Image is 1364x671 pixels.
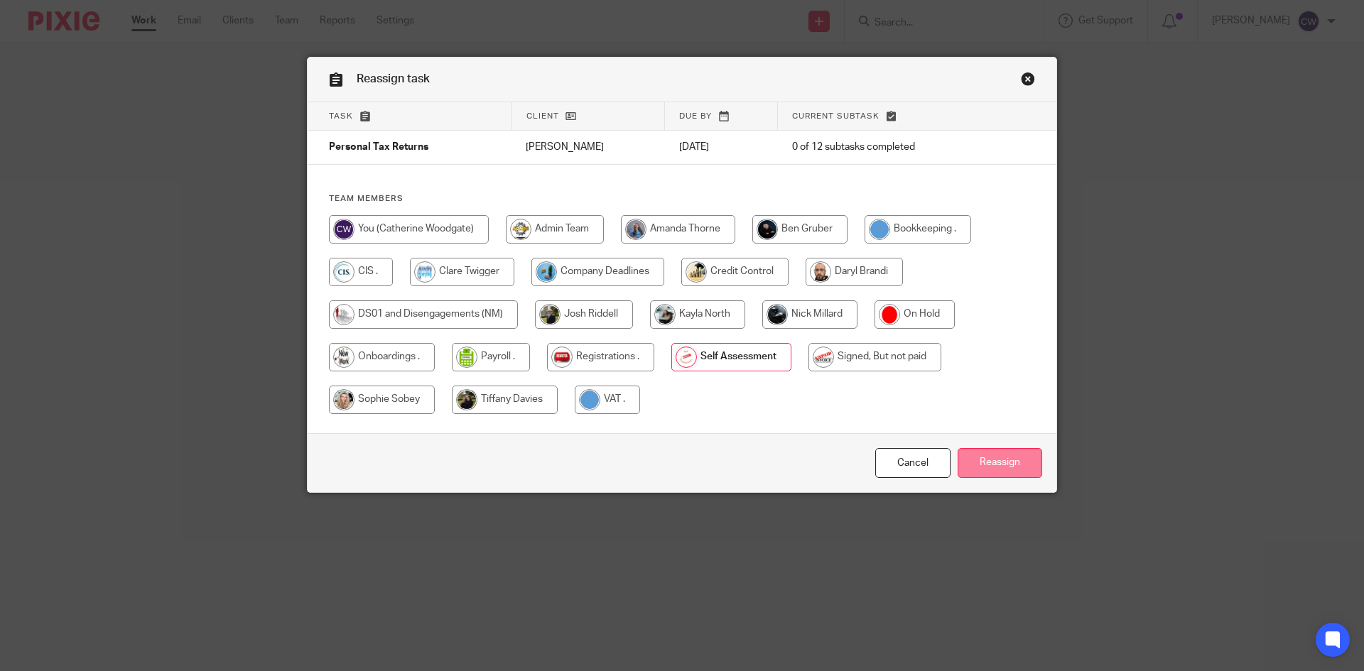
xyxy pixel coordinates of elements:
span: Client [526,112,559,120]
span: Current subtask [792,112,879,120]
input: Reassign [958,448,1042,479]
a: Close this dialog window [1021,72,1035,91]
p: [DATE] [679,140,764,154]
span: Reassign task [357,73,430,84]
span: Task [329,112,353,120]
p: [PERSON_NAME] [526,140,650,154]
span: Personal Tax Returns [329,143,428,153]
h4: Team members [329,193,1035,204]
a: Close this dialog window [875,448,951,479]
td: 0 of 12 subtasks completed [778,131,995,165]
span: Due by [679,112,712,120]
